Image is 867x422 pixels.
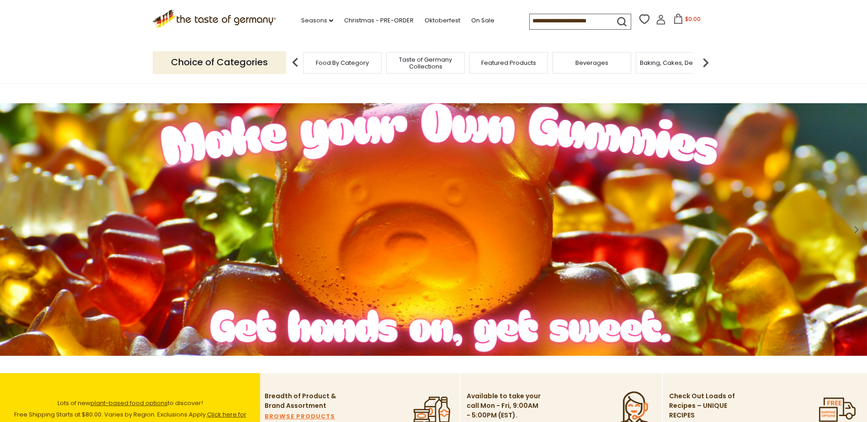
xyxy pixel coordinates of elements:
[668,14,707,27] button: $0.00
[481,59,536,66] a: Featured Products
[425,16,460,26] a: Oktoberfest
[316,59,369,66] a: Food By Category
[286,53,304,72] img: previous arrow
[301,16,333,26] a: Seasons
[575,59,608,66] a: Beverages
[389,56,462,70] a: Taste of Germany Collections
[697,53,715,72] img: next arrow
[640,59,711,66] a: Baking, Cakes, Desserts
[90,399,168,407] a: plant-based food options
[685,15,701,23] span: $0.00
[344,16,414,26] a: Christmas - PRE-ORDER
[471,16,495,26] a: On Sale
[265,391,340,411] p: Breadth of Product & Brand Assortment
[265,411,335,422] a: BROWSE PRODUCTS
[669,391,735,420] p: Check Out Loads of Recipes – UNIQUE RECIPES
[153,51,286,74] p: Choice of Categories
